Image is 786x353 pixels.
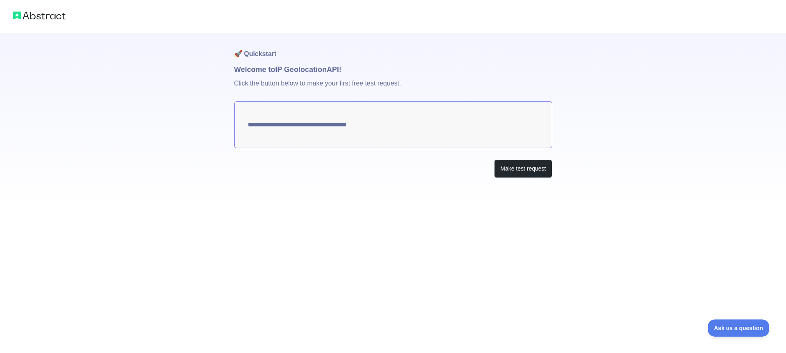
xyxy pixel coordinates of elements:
h1: 🚀 Quickstart [234,33,552,64]
h1: Welcome to IP Geolocation API! [234,64,552,75]
iframe: Toggle Customer Support [708,319,770,337]
button: Make test request [494,160,552,178]
p: Click the button below to make your first free test request. [234,75,552,101]
img: Abstract logo [13,10,65,21]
